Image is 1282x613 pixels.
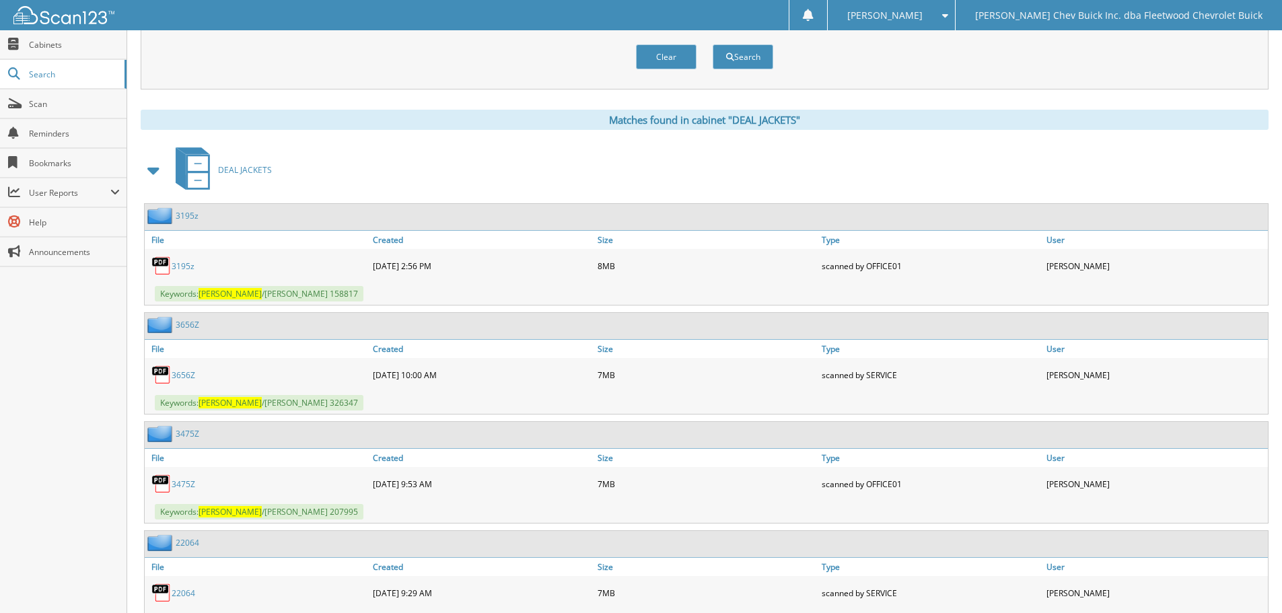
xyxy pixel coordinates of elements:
[818,558,1043,576] a: Type
[145,340,369,358] a: File
[369,340,594,358] a: Created
[594,558,819,576] a: Size
[151,583,172,603] img: PDF.png
[369,231,594,249] a: Created
[594,449,819,467] a: Size
[594,231,819,249] a: Size
[1043,361,1268,388] div: [PERSON_NAME]
[369,252,594,279] div: [DATE] 2:56 PM
[145,231,369,249] a: File
[172,260,194,272] a: 3195z
[594,340,819,358] a: Size
[176,319,199,330] a: 3656Z
[199,288,262,299] span: [PERSON_NAME]
[155,286,363,301] span: Keywords: /[PERSON_NAME] 158817
[176,428,199,439] a: 3475Z
[168,143,272,196] a: DEAL JACKETS
[369,361,594,388] div: [DATE] 10:00 AM
[29,246,120,258] span: Announcements
[29,217,120,228] span: Help
[29,98,120,110] span: Scan
[29,157,120,169] span: Bookmarks
[13,6,114,24] img: scan123-logo-white.svg
[1043,470,1268,497] div: [PERSON_NAME]
[369,558,594,576] a: Created
[29,128,120,139] span: Reminders
[975,11,1262,20] span: [PERSON_NAME] Chev Buick Inc. dba Fleetwood Chevrolet Buick
[145,449,369,467] a: File
[818,361,1043,388] div: scanned by SERVICE
[594,470,819,497] div: 7MB
[199,506,262,517] span: [PERSON_NAME]
[29,187,110,199] span: User Reports
[176,210,199,221] a: 3195z
[147,207,176,224] img: folder2.png
[369,470,594,497] div: [DATE] 9:53 AM
[1215,548,1282,613] iframe: Chat Widget
[155,395,363,410] span: Keywords: /[PERSON_NAME] 326347
[369,579,594,606] div: [DATE] 9:29 AM
[1043,558,1268,576] a: User
[818,231,1043,249] a: Type
[199,397,262,408] span: [PERSON_NAME]
[818,579,1043,606] div: scanned by SERVICE
[176,537,199,548] a: 22064
[145,558,369,576] a: File
[1043,579,1268,606] div: [PERSON_NAME]
[155,504,363,519] span: Keywords: /[PERSON_NAME] 207995
[172,587,195,599] a: 22064
[369,449,594,467] a: Created
[713,44,773,69] button: Search
[29,39,120,50] span: Cabinets
[172,478,195,490] a: 3475Z
[594,579,819,606] div: 7MB
[1043,449,1268,467] a: User
[1043,340,1268,358] a: User
[147,316,176,333] img: folder2.png
[151,474,172,494] img: PDF.png
[141,110,1269,130] div: Matches found in cabinet "DEAL JACKETS"
[147,425,176,442] img: folder2.png
[847,11,923,20] span: [PERSON_NAME]
[594,361,819,388] div: 7MB
[818,340,1043,358] a: Type
[818,252,1043,279] div: scanned by OFFICE01
[172,369,195,381] a: 3656Z
[636,44,697,69] button: Clear
[29,69,118,80] span: Search
[218,164,272,176] span: DEAL JACKETS
[1043,231,1268,249] a: User
[818,470,1043,497] div: scanned by OFFICE01
[151,365,172,385] img: PDF.png
[818,449,1043,467] a: Type
[1043,252,1268,279] div: [PERSON_NAME]
[147,534,176,551] img: folder2.png
[151,256,172,276] img: PDF.png
[594,252,819,279] div: 8MB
